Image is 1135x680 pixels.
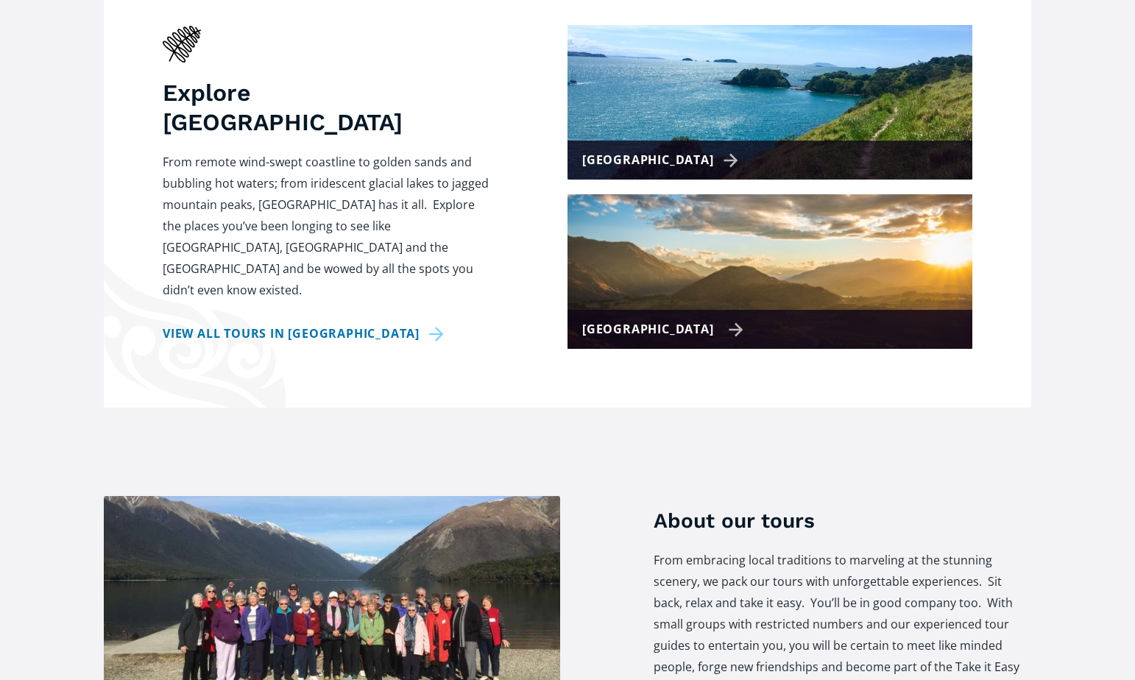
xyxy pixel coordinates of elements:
[163,152,494,301] p: From remote wind-swept coastline to golden sands and bubbling hot waters; from iridescent glacial...
[654,506,1031,535] h3: About our tours
[163,78,494,137] h3: Explore [GEOGRAPHIC_DATA]
[567,25,972,180] a: [GEOGRAPHIC_DATA]
[582,149,743,171] div: [GEOGRAPHIC_DATA]
[582,319,743,340] div: [GEOGRAPHIC_DATA]
[163,323,449,344] a: View all tours in [GEOGRAPHIC_DATA]
[567,194,972,349] a: [GEOGRAPHIC_DATA]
